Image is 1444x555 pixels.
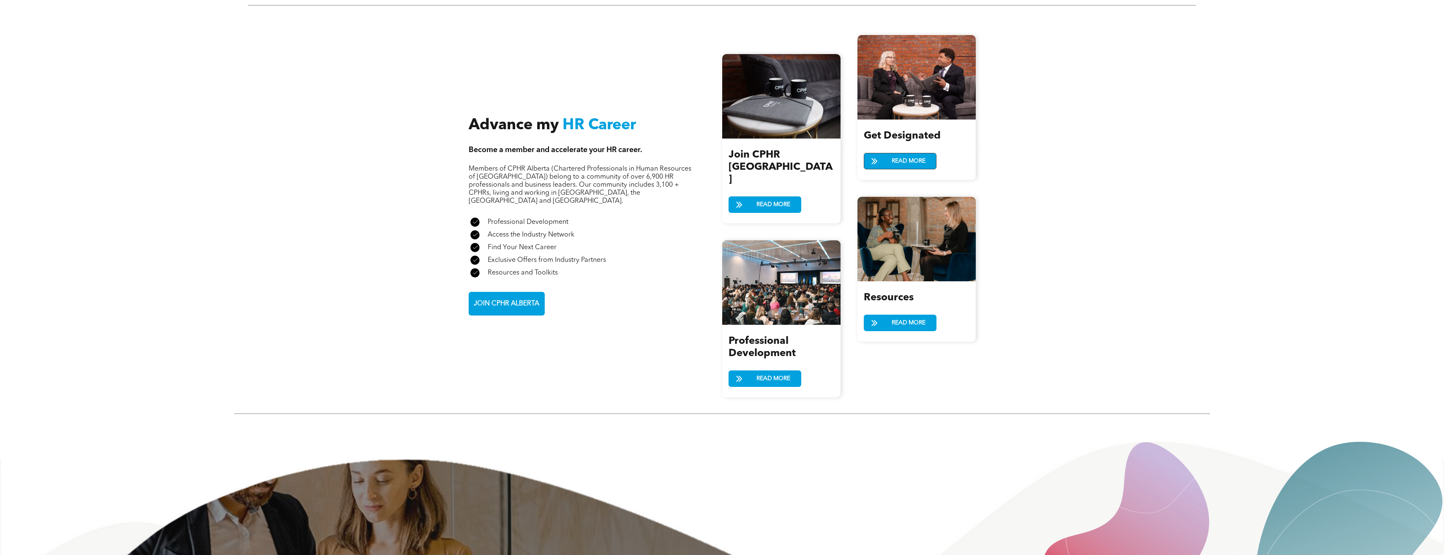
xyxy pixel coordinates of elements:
[488,244,557,251] span: Find Your Next Career
[471,296,542,312] span: JOIN CPHR ALBERTA
[864,131,941,141] span: Get Designated
[889,153,928,169] span: READ MORE
[864,153,936,169] a: READ MORE
[864,293,914,303] span: Resources
[729,150,833,185] span: Join CPHR [GEOGRAPHIC_DATA]
[488,219,568,226] span: Professional Development
[488,257,606,264] span: Exclusive Offers from Industry Partners
[729,370,801,387] a: READ MORE
[729,336,796,359] span: Professional Development
[753,197,793,212] span: READ MORE
[469,292,545,316] a: JOIN CPHR ALBERTA
[864,315,936,331] a: READ MORE
[562,118,636,133] span: HR Career
[469,146,642,154] span: Become a member and accelerate your HR career.
[469,118,559,133] span: Advance my
[729,196,801,213] a: READ MORE
[488,269,558,276] span: Resources and Toolkits
[469,166,691,204] span: Members of CPHR Alberta (Chartered Professionals in Human Resources of [GEOGRAPHIC_DATA]) belong ...
[753,371,793,386] span: READ MORE
[488,231,574,238] span: Access the Industry Network
[889,315,928,331] span: READ MORE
